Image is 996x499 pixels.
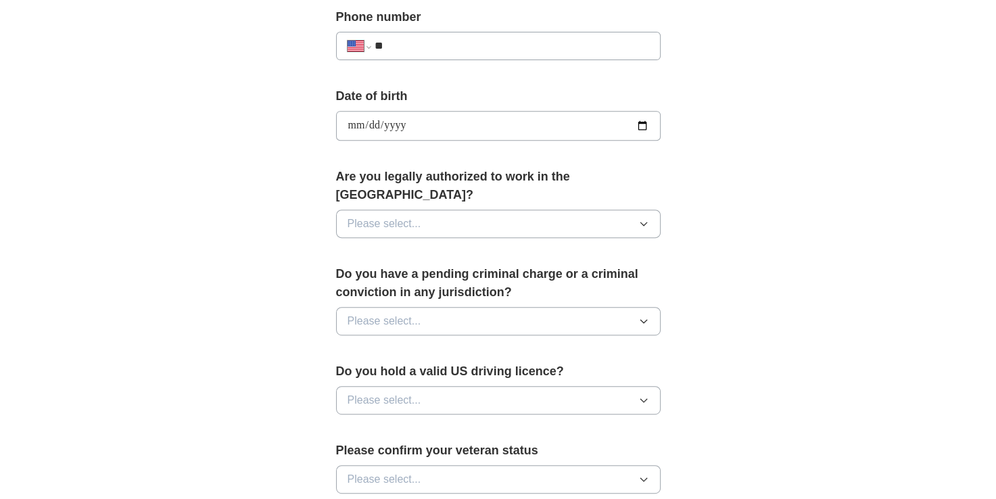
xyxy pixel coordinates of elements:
[336,362,661,381] label: Do you hold a valid US driving licence?
[336,8,661,26] label: Phone number
[336,307,661,335] button: Please select...
[336,265,661,302] label: Do you have a pending criminal charge or a criminal conviction in any jurisdiction?
[336,87,661,105] label: Date of birth
[348,313,421,329] span: Please select...
[348,392,421,408] span: Please select...
[336,465,661,494] button: Please select...
[336,386,661,414] button: Please select...
[336,210,661,238] button: Please select...
[336,442,661,460] label: Please confirm your veteran status
[348,216,421,232] span: Please select...
[336,168,661,204] label: Are you legally authorized to work in the [GEOGRAPHIC_DATA]?
[348,471,421,488] span: Please select...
